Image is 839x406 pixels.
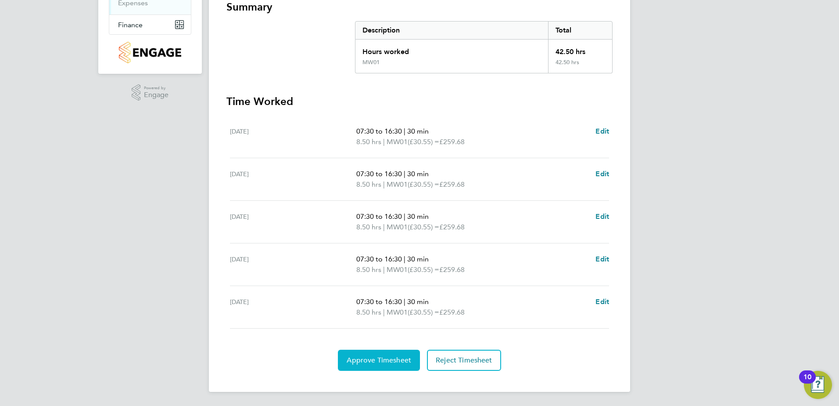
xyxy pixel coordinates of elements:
div: MW01 [362,59,380,66]
div: [DATE] [230,211,356,232]
button: Finance [109,15,191,34]
span: 07:30 to 16:30 [356,297,402,306]
span: 30 min [407,127,429,135]
span: 07:30 to 16:30 [356,127,402,135]
span: | [404,212,405,221]
a: Edit [595,297,609,307]
div: Summary [355,21,613,73]
a: Edit [595,169,609,179]
a: Edit [595,254,609,265]
span: (£30.55) = [408,308,439,316]
div: [DATE] [230,297,356,318]
span: Edit [595,212,609,221]
button: Open Resource Center, 10 new notifications [804,371,832,399]
span: 07:30 to 16:30 [356,170,402,178]
span: | [404,255,405,263]
span: Approve Timesheet [347,356,411,365]
h3: Time Worked [226,94,613,109]
span: | [404,297,405,306]
img: countryside-properties-logo-retina.png [119,42,181,63]
span: | [383,180,385,188]
span: 30 min [407,255,429,263]
a: Edit [595,211,609,222]
span: MW01 [387,179,408,190]
span: 07:30 to 16:30 [356,212,402,221]
span: 8.50 hrs [356,265,381,274]
div: 42.50 hrs [548,40,612,59]
span: 8.50 hrs [356,223,381,231]
span: 8.50 hrs [356,138,381,146]
span: | [383,265,385,274]
span: Edit [595,255,609,263]
span: £259.68 [439,308,465,316]
span: Edit [595,127,609,135]
div: 10 [803,377,811,388]
span: | [383,138,385,146]
span: £259.68 [439,138,465,146]
a: Go to home page [109,42,191,63]
button: Approve Timesheet [338,350,420,371]
span: (£30.55) = [408,223,439,231]
span: Reject Timesheet [436,356,492,365]
span: £259.68 [439,223,465,231]
a: Edit [595,126,609,137]
span: 8.50 hrs [356,180,381,188]
span: Engage [144,91,169,99]
span: 07:30 to 16:30 [356,255,402,263]
span: £259.68 [439,265,465,274]
span: £259.68 [439,180,465,188]
div: [DATE] [230,254,356,275]
span: 30 min [407,297,429,306]
span: Powered by [144,84,169,92]
span: Edit [595,170,609,178]
div: Description [355,22,548,39]
span: 30 min [407,212,429,221]
span: (£30.55) = [408,138,439,146]
div: 42.50 hrs [548,59,612,73]
span: | [404,127,405,135]
div: [DATE] [230,169,356,190]
button: Reject Timesheet [427,350,501,371]
div: Total [548,22,612,39]
span: MW01 [387,222,408,232]
span: (£30.55) = [408,180,439,188]
span: | [404,170,405,178]
a: Powered byEngage [132,84,169,101]
span: (£30.55) = [408,265,439,274]
span: MW01 [387,137,408,147]
span: MW01 [387,265,408,275]
span: | [383,308,385,316]
span: MW01 [387,307,408,318]
span: Finance [118,21,143,29]
div: [DATE] [230,126,356,147]
div: Hours worked [355,40,548,59]
span: 8.50 hrs [356,308,381,316]
span: | [383,223,385,231]
span: 30 min [407,170,429,178]
span: Edit [595,297,609,306]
